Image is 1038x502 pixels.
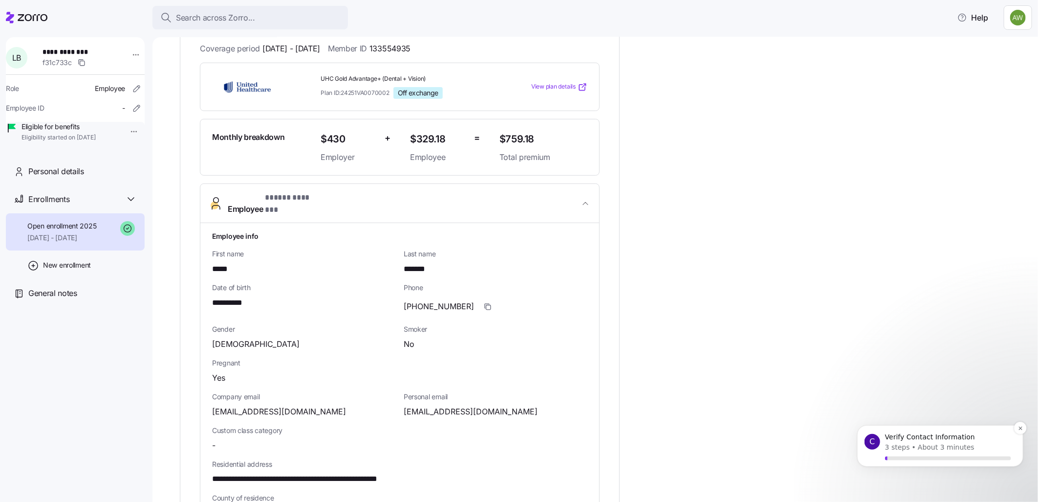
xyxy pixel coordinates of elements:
span: Open enrollment 2025 [27,221,96,231]
span: Phone [404,283,587,293]
iframe: Intercom notifications message [843,414,1038,497]
span: Search across Zorro... [176,12,255,24]
span: No [404,338,414,350]
button: Help [950,8,996,27]
span: Employee [228,192,319,215]
span: Total premium [499,151,587,163]
span: Enrollments [28,193,69,205]
h1: Employee info [212,231,587,241]
a: View plan details [531,82,587,92]
span: Coverage period [200,43,320,55]
span: + [385,131,390,145]
span: [PHONE_NUMBER] [404,300,474,313]
span: Member ID [328,43,411,55]
span: Plan ID: 24251VA0070002 [321,89,389,97]
span: Employee [410,151,466,163]
button: Search across Zorro... [152,6,348,29]
span: View plan details [531,82,576,91]
span: Personal details [28,165,84,178]
span: f31c733c [43,58,72,68]
span: UHC Gold Advantage+ (Dental + Vision) [321,75,492,83]
span: Yes [212,372,225,384]
span: General notes [28,287,77,299]
span: First name [212,249,396,259]
span: $759.18 [499,131,587,147]
span: $430 [321,131,377,147]
span: Eligible for benefits [22,122,96,132]
span: Smoker [404,324,587,334]
span: $329.18 [410,131,466,147]
span: Employer [321,151,377,163]
span: Pregnant [212,358,587,368]
img: 187a7125535df60c6aafd4bbd4ff0edb [1010,10,1026,25]
span: Gender [212,324,396,334]
span: [DATE] - [DATE] [27,233,96,243]
span: Personal email [404,392,587,402]
span: [DEMOGRAPHIC_DATA] [212,338,300,350]
span: Role [6,84,19,93]
span: - [122,103,125,113]
span: New enrollment [43,260,91,270]
span: Employee ID [6,103,44,113]
span: Monthly breakdown [212,131,285,143]
span: = [474,131,480,145]
span: L B [12,54,21,62]
span: 133554935 [369,43,411,55]
span: Off exchange [398,89,438,97]
span: Eligibility started on [DATE] [22,134,96,142]
span: [EMAIL_ADDRESS][DOMAIN_NAME] [404,406,538,418]
img: UnitedHealthcare [212,76,282,98]
span: Help [957,12,988,23]
span: Date of birth [212,283,396,293]
span: [DATE] - [DATE] [262,43,320,55]
span: Employee [95,84,125,93]
span: [EMAIL_ADDRESS][DOMAIN_NAME] [212,406,346,418]
span: Company email [212,392,396,402]
span: Last name [404,249,587,259]
span: Custom class category [212,426,396,435]
span: - [212,439,216,452]
span: Residential address [212,459,587,469]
